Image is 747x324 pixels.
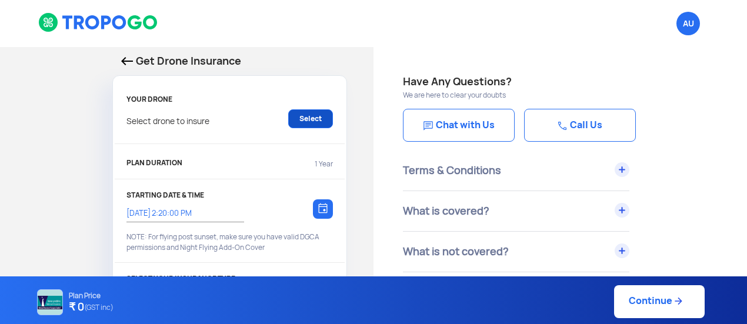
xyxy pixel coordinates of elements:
p: We are here to clear your doubts [403,90,718,101]
a: Continue [614,285,705,318]
p: Select drone to insure [126,109,209,128]
img: Chat [558,121,567,131]
p: Get Drone Insurance [121,53,338,69]
p: 1 Year [315,159,333,169]
div: What is not covered? [403,232,629,272]
a: Call Us [524,109,636,142]
img: Chat [423,121,433,131]
img: NATIONAL [37,289,63,315]
p: NOTE: For flying post sunset, make sure you have valid DGCA permissions and Night Flying Add-On C... [126,232,333,253]
p: STARTING DATE & TIME [126,191,333,199]
p: SELECT YOUR INSURANCE TYPE [126,275,333,283]
h4: Have Any Questions? [403,74,718,90]
p: Plan Price [69,292,114,300]
p: YOUR DRONE [126,95,333,103]
div: Terms & Conditions [403,151,629,191]
h4: ₹ 0 [69,300,114,315]
div: What is covered? [403,191,629,231]
a: Chat with Us [403,109,515,142]
img: logoHeader.svg [38,12,159,32]
span: Anonymous User [676,12,700,35]
img: Back [121,57,133,65]
div: Disclaimer [403,272,629,312]
p: PLAN DURATION [126,159,182,169]
span: (GST inc) [84,300,114,315]
img: calendar-icon [318,203,328,213]
img: ic_arrow_forward_blue.svg [672,295,684,307]
a: Select [288,109,333,128]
